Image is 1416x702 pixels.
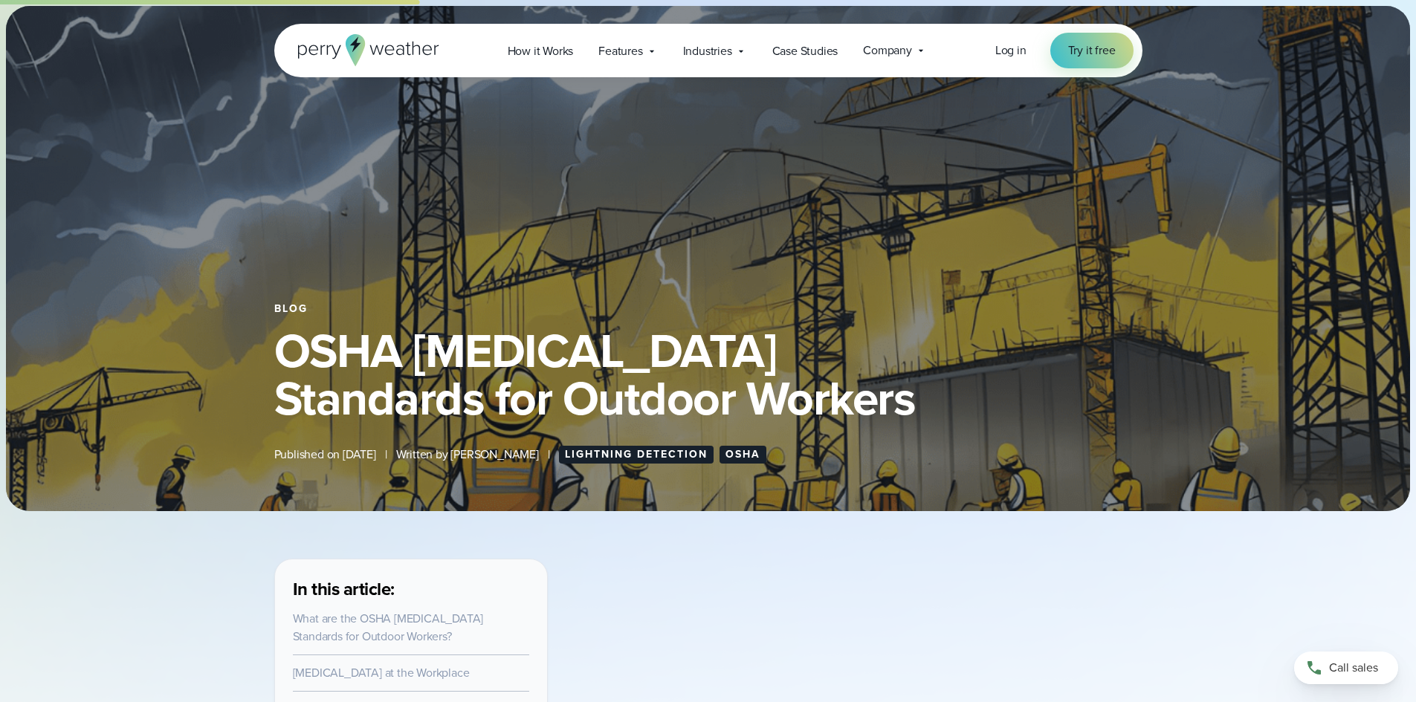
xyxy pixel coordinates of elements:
a: Log in [995,42,1027,59]
h3: In this article: [293,577,529,601]
a: [MEDICAL_DATA] at the Workplace [293,664,470,681]
a: Try it free [1050,33,1134,68]
a: Call sales [1294,651,1398,684]
span: Try it free [1068,42,1116,59]
span: | [548,446,550,464]
span: How it Works [508,42,574,60]
div: Blog [274,303,1142,315]
span: Published on [DATE] [274,446,376,464]
span: Industries [683,42,732,60]
span: | [385,446,387,464]
span: Case Studies [772,42,838,60]
span: Call sales [1329,659,1378,677]
span: Written by [PERSON_NAME] [396,446,539,464]
span: Features [598,42,642,60]
a: What are the OSHA [MEDICAL_DATA] Standards for Outdoor Workers? [293,610,484,645]
a: How it Works [495,36,586,66]
h1: OSHA [MEDICAL_DATA] Standards for Outdoor Workers [274,327,1142,422]
a: Lightning Detection [559,446,714,464]
a: Case Studies [760,36,851,66]
a: OSHA [720,446,766,464]
span: Company [863,42,912,59]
